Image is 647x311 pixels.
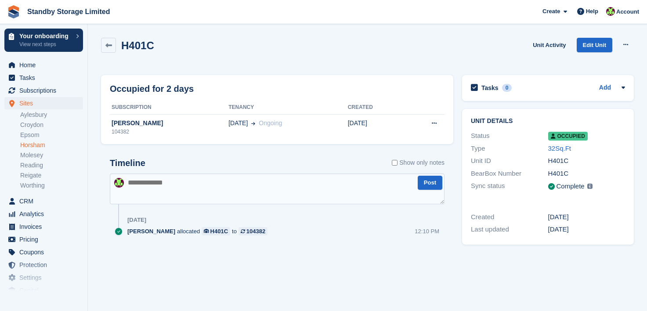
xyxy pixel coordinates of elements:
span: [DATE] [228,119,248,128]
span: Subscriptions [19,84,72,97]
a: Epsom [20,131,83,139]
span: Coupons [19,246,72,258]
button: Post [418,176,442,190]
span: [PERSON_NAME] [127,227,175,235]
h2: Occupied for 2 days [110,82,194,95]
a: menu [4,97,83,109]
a: 104382 [239,227,267,235]
a: Horsham [20,141,83,149]
a: Worthing [20,181,83,190]
div: 104382 [110,128,228,136]
h2: Tasks [481,84,499,92]
input: Show only notes [392,158,398,167]
span: Capital [19,284,72,297]
h2: Unit details [471,118,625,125]
a: menu [4,208,83,220]
a: menu [4,221,83,233]
a: Croydon [20,121,83,129]
th: Subscription [110,101,228,115]
th: Tenancy [228,101,347,115]
img: icon-info-grey-7440780725fd019a000dd9b08b2336e03edf1995a4989e88bcd33f0948082b44.svg [587,184,593,189]
a: menu [4,233,83,246]
div: Last updated [471,224,548,235]
a: Molesey [20,151,83,159]
h2: Timeline [110,158,145,168]
span: Invoices [19,221,72,233]
div: Created [471,212,548,222]
span: Help [586,7,598,16]
span: Sites [19,97,72,109]
div: H401C [548,169,625,179]
a: menu [4,271,83,284]
div: [DATE] [548,224,625,235]
div: [DATE] [127,217,146,224]
div: 104382 [246,227,265,235]
a: Your onboarding View next steps [4,29,83,52]
img: stora-icon-8386f47178a22dfd0bd8f6a31ec36ba5ce8667c1dd55bd0f319d3a0aa187defe.svg [7,5,20,18]
span: Tasks [19,72,72,84]
span: Settings [19,271,72,284]
a: menu [4,195,83,207]
span: Analytics [19,208,72,220]
a: menu [4,259,83,271]
span: Account [616,7,639,16]
a: menu [4,84,83,97]
a: Edit Unit [577,38,612,52]
h2: H401C [121,40,154,51]
span: Occupied [548,132,588,141]
span: Pricing [19,233,72,246]
span: Protection [19,259,72,271]
a: menu [4,72,83,84]
a: Standby Storage Limited [24,4,113,19]
div: allocated to [127,227,272,235]
img: Sue Ford [114,178,124,188]
div: [DATE] [548,212,625,222]
th: Created [348,101,404,115]
div: 12:10 PM [415,227,439,235]
p: Your onboarding [19,33,72,39]
a: menu [4,246,83,258]
div: H401C [548,156,625,166]
div: Sync status [471,181,548,192]
a: menu [4,59,83,71]
div: Unit ID [471,156,548,166]
div: Complete [557,181,585,192]
span: Create [542,7,560,16]
a: Unit Activity [529,38,569,52]
span: Home [19,59,72,71]
a: 32Sq.Ft [548,145,571,152]
a: Aylesbury [20,111,83,119]
td: [DATE] [348,114,404,141]
span: Ongoing [259,119,282,127]
p: View next steps [19,40,72,48]
img: Sue Ford [606,7,615,16]
a: H401C [202,227,230,235]
a: Add [599,83,611,93]
div: [PERSON_NAME] [110,119,228,128]
div: H401C [210,227,228,235]
a: menu [4,284,83,297]
div: Type [471,144,548,154]
a: Reading [20,161,83,170]
div: 0 [502,84,512,92]
span: CRM [19,195,72,207]
div: Status [471,131,548,141]
label: Show only notes [392,158,445,167]
a: Reigate [20,171,83,180]
div: BearBox Number [471,169,548,179]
